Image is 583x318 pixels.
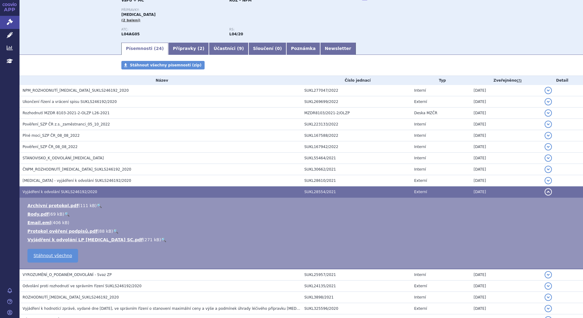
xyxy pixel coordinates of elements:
td: SUKL55464/2021 [301,153,411,164]
span: Externí [414,284,427,288]
td: SUKL28610/2021 [301,175,411,186]
span: Ukončení řízení a vrácení spisu SUKLS246192/2020 [23,100,117,104]
td: SUKL167588/2022 [301,130,411,141]
td: [DATE] [470,303,541,314]
span: Externí [414,100,427,104]
th: Detail [542,76,583,85]
p: ATC: [121,28,223,31]
span: [MEDICAL_DATA] [121,12,156,17]
span: Deska MZČR [414,111,437,115]
span: ENTYVIO - vyjádření k odvolání SUKLS246192/2020 [23,178,131,183]
span: 2 [199,46,202,51]
td: [DATE] [470,130,541,141]
a: 🔍 [161,237,166,242]
td: [DATE] [470,85,541,96]
span: Pověření_SZP ČR z.s._zaměstnanci_05_10_2022 [23,122,110,126]
a: Newsletter [320,43,356,55]
button: detail [545,109,552,117]
td: [DATE] [470,96,541,108]
button: detail [545,121,552,128]
th: Zveřejněno [470,76,541,85]
li: ( ) [27,228,577,234]
a: 🔍 [113,229,118,234]
span: Interní [414,145,426,149]
button: detail [545,98,552,105]
li: ( ) [27,211,577,217]
a: Písemnosti (24) [121,43,168,55]
button: detail [545,166,552,173]
span: ČNPM_ROZHODNUTÍ_ENTYVIO_SUKLS246192_2020 [23,167,131,171]
td: SUKL30662/2021 [301,164,411,175]
span: Plné moci_SZP ČR_08_08_2022 [23,133,80,138]
td: [DATE] [470,164,541,175]
a: Protokol ověření podpisů.pdf [27,229,98,234]
span: Odvolání proti rozhodnutí ve správním řízení SUKLS246192/2020 [23,284,141,288]
td: [DATE] [470,108,541,119]
td: [DATE] [470,141,541,153]
a: Archivní protokol.pdf [27,203,78,208]
span: 0 [277,46,280,51]
span: Interní [414,133,426,138]
span: Interní [414,167,426,171]
span: STANOVISKO_K_ODVOLÁNÍ_Entyvio [23,156,104,160]
td: SUKL269699/2022 [301,96,411,108]
span: VYROZUMĚNÍ_O_PODANÉM_ODVOLÁNÍ - Svaz ZP [23,273,112,277]
span: 271 kB [145,237,159,242]
th: Číslo jednací [301,76,411,85]
span: Externí [414,306,427,311]
span: 69 kB [50,212,63,217]
th: Název [20,76,301,85]
span: Rozhodnutí MZDR 8103-2021-2-OLZP L26-2021 [23,111,109,115]
button: detail [545,143,552,150]
span: 111 kB [80,203,95,208]
td: SUKL28554/2021 [301,186,411,198]
a: Email.eml [27,220,51,225]
span: Stáhnout všechny písemnosti (zip) [130,63,202,67]
a: Body.pdf [27,212,49,217]
span: Vyjádření k odvolání SUKLS246192/2020 [23,190,97,194]
td: SUKL3898/2021 [301,292,411,303]
a: Sloučení (0) [249,43,286,55]
span: Interní [414,156,426,160]
a: 🔍 [64,212,70,217]
button: detail [545,188,552,196]
button: detail [545,305,552,312]
span: ROZHODNUTÍ_ENTYVIO_SUKLS246192_2020 [23,295,119,299]
span: NPM_ROZHODNUTÍ_ENTYVIO_SUKLS246192_2020 [23,88,129,93]
span: Interní [414,122,426,126]
a: Přípravky (2) [168,43,209,55]
button: detail [545,294,552,301]
td: [DATE] [470,153,541,164]
button: detail [545,132,552,139]
td: [DATE] [470,175,541,186]
td: SUKL325596/2020 [301,303,411,314]
a: Stáhnout všechno [27,249,78,263]
span: Interní [414,273,426,277]
a: Účastníci (9) [209,43,248,55]
td: [DATE] [470,119,541,130]
td: SUKL223133/2022 [301,119,411,130]
td: [DATE] [470,269,541,281]
button: detail [545,271,552,278]
span: 9 [239,46,242,51]
button: detail [545,154,552,162]
span: (2 balení) [121,18,141,22]
button: detail [545,177,552,184]
td: MZDR8103/2021-2/OLZP [301,108,411,119]
td: [DATE] [470,281,541,292]
a: Vyjádření k odvolání LP [MEDICAL_DATA] SC.pdf [27,237,143,242]
td: SUKL167942/2022 [301,141,411,153]
span: Interní [414,295,426,299]
td: SUKL25957/2021 [301,269,411,281]
span: Externí [414,190,427,194]
strong: vedolizumab [229,32,243,36]
td: SUKL277047/2022 [301,85,411,96]
a: Stáhnout všechny písemnosti (zip) [121,61,205,69]
span: 24 [156,46,162,51]
li: ( ) [27,220,577,226]
button: detail [545,282,552,290]
a: 🔍 [97,203,102,208]
span: Interní [414,88,426,93]
abbr: (?) [517,79,522,83]
li: ( ) [27,237,577,243]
